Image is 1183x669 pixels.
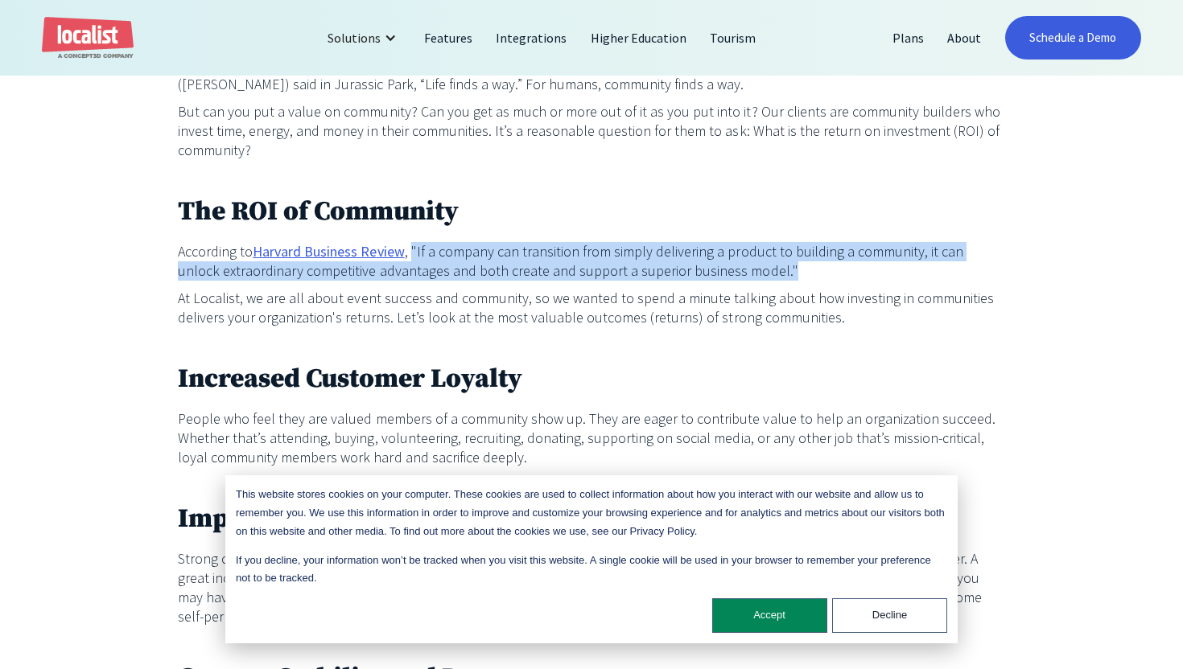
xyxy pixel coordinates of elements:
h2: The ROI of Community [178,195,1005,230]
div: Cookie banner [225,475,958,643]
a: Higher Education [579,18,699,57]
p: ‍ [178,475,1005,495]
a: Harvard Business Review [253,242,404,261]
p: This website stores cookies on your computer. These cookies are used to collect information about... [236,486,947,540]
a: About [936,18,993,57]
div: Solutions [328,28,381,47]
a: home [42,17,134,60]
button: Accept [712,598,827,633]
p: People who feel they are valued members of a community show up. They are eager to contribute valu... [178,409,1005,467]
p: If you decline, your information won’t be tracked when you visit this website. A single cookie wi... [236,552,947,589]
div: Solutions [315,18,413,57]
h2: Improved Customer Retention and Lifetime Value [178,503,1005,537]
p: ‍ [178,335,1005,355]
p: ‍ [178,634,1005,654]
button: Decline [832,598,947,633]
h2: Increased Customer Loyalty [178,363,1005,397]
p: At Localist, we are all about event success and community, so we wanted to spend a minute talking... [178,289,1005,327]
p: Strong communities last longer. People who have invested their time and energy into a community w... [178,549,1005,626]
a: Schedule a Demo [1005,16,1140,60]
p: ‍ [178,168,1005,187]
a: Integrations [484,18,579,57]
a: Features [413,18,484,57]
a: Plans [881,18,936,57]
p: But can you put a value on community? Can you get as much or more out of it as you put into it? O... [178,102,1005,160]
p: According to , "If a company can transition from simply delivering a product to building a commun... [178,242,1005,281]
a: Tourism [699,18,768,57]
